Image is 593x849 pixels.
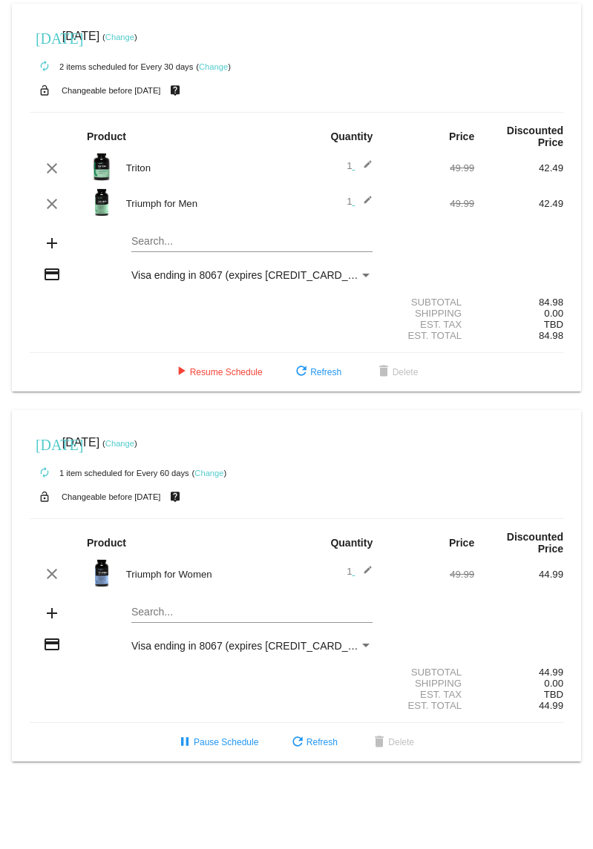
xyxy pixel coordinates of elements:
div: Triumph for Women [119,569,297,580]
strong: Price [449,537,474,549]
mat-icon: pause [176,734,194,752]
strong: Discounted Price [507,125,563,148]
mat-icon: lock_open [36,81,53,100]
mat-icon: add [43,234,61,252]
span: 0.00 [544,308,563,319]
span: Delete [375,367,419,377]
a: Change [105,439,134,448]
span: Visa ending in 8067 (expires [CREDIT_CARD_DATA]) [131,269,380,281]
div: Est. Total [385,330,474,341]
mat-icon: autorenew [36,464,53,482]
a: Change [194,469,223,478]
div: Est. Tax [385,319,474,330]
mat-icon: lock_open [36,487,53,506]
div: Triumph for Men [119,198,297,209]
button: Delete [358,729,426,756]
mat-icon: live_help [166,81,184,100]
mat-select: Payment Method [131,269,373,281]
mat-icon: [DATE] [36,435,53,452]
div: 44.99 [474,667,563,678]
div: Est. Total [385,700,474,711]
strong: Quantity [330,131,373,142]
button: Refresh [281,359,353,386]
span: 1 [347,566,373,577]
mat-icon: edit [355,195,373,213]
mat-icon: refresh [292,363,310,381]
span: TBD [544,689,563,700]
button: Refresh [277,729,350,756]
small: Changeable before [DATE] [62,86,161,95]
small: ( ) [196,62,231,71]
strong: Price [449,131,474,142]
mat-icon: add [43,604,61,622]
mat-icon: clear [43,195,61,213]
div: Shipping [385,308,474,319]
mat-icon: delete [375,363,393,381]
a: Change [199,62,228,71]
strong: Product [87,131,126,142]
small: 2 items scheduled for Every 30 days [30,62,193,71]
button: Pause Schedule [164,729,270,756]
span: Visa ending in 8067 (expires [CREDIT_CARD_DATA]) [131,640,380,652]
mat-icon: edit [355,159,373,177]
img: Image-1-Carousel-Triton-Transp.png [87,152,117,182]
small: 1 item scheduled for Every 60 days [30,469,189,478]
mat-icon: credit_card [43,635,61,653]
strong: Quantity [330,537,373,549]
span: 1 [347,196,373,207]
mat-icon: play_arrow [172,363,190,381]
span: Refresh [292,367,341,377]
div: Triton [119,162,297,174]
div: 42.49 [474,162,563,174]
div: 84.98 [474,297,563,308]
div: 44.99 [474,569,563,580]
div: 49.99 [385,162,474,174]
mat-icon: delete [370,734,388,752]
mat-icon: credit_card [43,265,61,283]
span: 44.99 [539,700,563,711]
strong: Product [87,537,126,549]
span: TBD [544,319,563,330]
div: Subtotal [385,297,474,308]
mat-icon: edit [355,565,373,583]
button: Delete [363,359,430,386]
span: Resume Schedule [172,367,263,377]
input: Search... [131,607,373,618]
span: Delete [370,737,414,747]
input: Search... [131,236,373,248]
div: Shipping [385,678,474,689]
span: Refresh [289,737,338,747]
small: Changeable before [DATE] [62,492,161,501]
span: 0.00 [544,678,563,689]
div: Subtotal [385,667,474,678]
small: ( ) [192,469,227,478]
div: 49.99 [385,198,474,209]
div: 49.99 [385,569,474,580]
small: ( ) [102,33,137,42]
mat-icon: clear [43,565,61,583]
img: Image-1-Triumph_carousel-front-transp.png [87,188,117,217]
small: ( ) [102,439,137,448]
span: Pause Schedule [176,737,258,747]
img: updated-4.8-triumph-female.png [87,558,117,588]
span: 84.98 [539,330,563,341]
mat-icon: autorenew [36,58,53,76]
div: Est. Tax [385,689,474,700]
span: 1 [347,160,373,171]
mat-icon: clear [43,159,61,177]
a: Change [105,33,134,42]
strong: Discounted Price [507,531,563,555]
mat-select: Payment Method [131,640,373,652]
div: 42.49 [474,198,563,209]
mat-icon: refresh [289,734,307,752]
mat-icon: [DATE] [36,28,53,46]
button: Resume Schedule [160,359,275,386]
mat-icon: live_help [166,487,184,506]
